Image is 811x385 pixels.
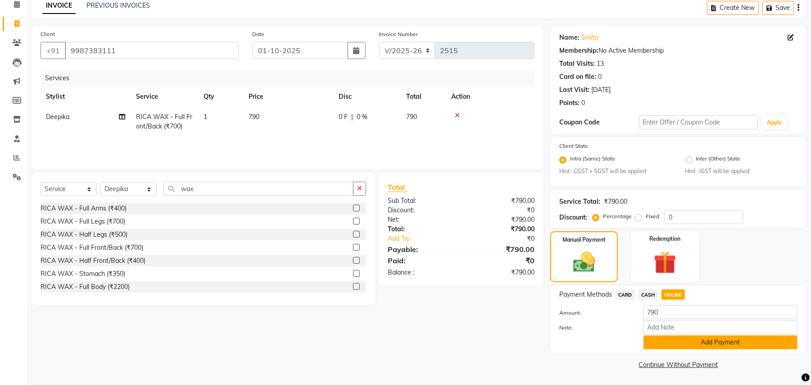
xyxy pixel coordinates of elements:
label: Note: [553,324,636,332]
th: Price [243,87,333,107]
label: Amount: [553,309,636,317]
button: Save [762,1,794,15]
span: CASH [639,289,658,300]
div: 13 [597,59,604,69]
label: Date [252,30,264,38]
div: Total Visits: [559,59,595,69]
span: | [351,112,353,122]
div: Paid: [381,255,461,266]
div: ₹790.00 [461,225,541,234]
a: Continue Without Payment [552,360,805,370]
span: 1 [204,113,207,121]
span: RICA WAX - Full Front/Back (₹700) [136,113,192,130]
div: RICA WAX - Full Legs (₹700) [41,217,125,226]
div: RICA WAX - Half Legs (₹500) [41,230,127,239]
div: ₹790.00 [461,268,541,277]
div: Coupon Code [559,118,639,127]
span: 0 F [339,112,348,122]
th: Stylist [41,87,131,107]
span: Total [388,183,408,192]
label: Manual Payment [562,236,606,244]
th: Total [401,87,446,107]
span: 790 [406,113,417,121]
div: Card on file: [559,72,596,82]
a: Add Tip [381,234,475,243]
input: Amount [643,305,797,319]
div: Discount: [381,206,461,215]
div: Payable: [381,244,461,255]
input: Add Note [643,321,797,335]
button: Apply [761,116,787,129]
div: 0 [598,72,602,82]
div: No Active Membership [559,46,797,55]
img: _gift.svg [647,248,684,277]
div: 0 [581,98,585,108]
div: Net: [381,215,461,225]
div: RICA WAX - Full Front/Back (₹700) [41,243,143,252]
button: +91 [41,42,66,59]
div: Discount: [559,213,587,222]
div: RICA WAX - Stomach (₹350) [41,269,125,279]
button: Add Payment [643,335,797,349]
label: Percentage [603,212,632,220]
input: Search by Name/Mobile/Email/Code [65,42,239,59]
a: PREVIOUS INVOICES [86,1,150,9]
span: Deepika [46,113,69,121]
div: ₹0 [461,255,541,266]
label: Invoice Number [379,30,418,38]
th: Disc [333,87,401,107]
th: Action [446,87,535,107]
div: Services [41,70,541,87]
span: 790 [249,113,259,121]
div: [DATE] [591,85,611,95]
div: ₹790.00 [604,197,627,206]
a: Smita [581,33,598,42]
label: Fixed [646,212,659,220]
th: Service [131,87,198,107]
label: Client [41,30,55,38]
div: Points: [559,98,580,108]
div: Balance : [381,268,461,277]
small: Hint : CGST + SGST will be applied [559,167,671,175]
div: ₹790.00 [461,215,541,225]
div: RICA WAX - Full Arms (₹400) [41,204,127,213]
div: Sub Total: [381,196,461,206]
label: Client State [559,142,588,150]
div: ₹0 [475,234,541,243]
label: Inter (Other) State [696,155,741,165]
div: ₹0 [461,206,541,215]
img: _cash.svg [566,249,602,275]
div: Last Visit: [559,85,589,95]
div: ₹790.00 [461,196,541,206]
label: Intra (Same) State [570,155,615,165]
span: ONLINE [661,289,685,300]
input: Search or Scan [163,182,353,196]
button: Create New [707,1,759,15]
span: 0 % [357,112,367,122]
input: Enter Offer / Coupon Code [639,115,758,129]
div: RICA WAX - Full Body (₹2200) [41,282,130,292]
div: RICA WAX - Half Front/Back (₹400) [41,256,145,266]
div: Service Total: [559,197,600,206]
label: Redemption [649,235,680,243]
span: Payment Methods [559,290,612,299]
div: ₹790.00 [461,244,541,255]
small: Hint : IGST will be applied [685,167,797,175]
span: CARD [616,289,635,300]
div: Total: [381,225,461,234]
th: Qty [198,87,243,107]
div: Membership: [559,46,598,55]
div: Name: [559,33,580,42]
